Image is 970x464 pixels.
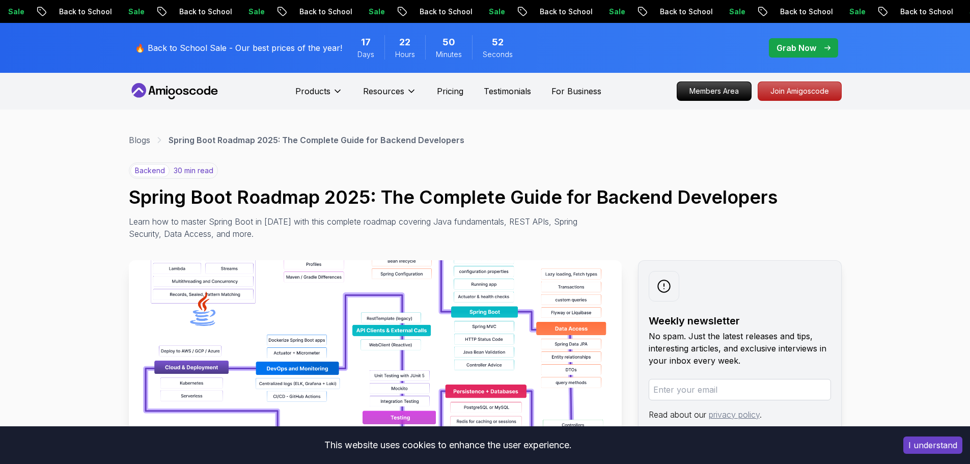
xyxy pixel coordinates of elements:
p: Back to School [891,7,960,17]
h1: Spring Boot Roadmap 2025: The Complete Guide for Backend Developers [129,187,842,207]
p: Members Area [677,82,751,100]
a: Testimonials [484,85,531,97]
span: Hours [395,49,415,60]
p: Learn how to master Spring Boot in [DATE] with this complete roadmap covering Java fundamentals, ... [129,215,585,240]
p: Back to School [530,7,599,17]
a: privacy policy [709,410,760,420]
p: Read about our . [649,408,831,421]
p: Back to School [290,7,359,17]
p: Back to School [650,7,719,17]
span: 52 Seconds [492,35,504,49]
a: For Business [551,85,601,97]
div: This website uses cookies to enhance the user experience. [8,434,888,456]
p: Sale [239,7,271,17]
p: Sale [599,7,632,17]
p: Sale [840,7,872,17]
input: Enter your email [649,379,831,400]
button: Products [295,85,343,105]
button: Resources [363,85,417,105]
p: Resources [363,85,404,97]
span: 22 Hours [399,35,410,49]
span: 50 Minutes [442,35,455,49]
p: Sale [119,7,151,17]
p: Grab Now [777,42,816,54]
a: Members Area [677,81,752,101]
p: Join Amigoscode [758,82,841,100]
p: Sale [479,7,512,17]
p: Back to School [410,7,479,17]
a: Pricing [437,85,463,97]
button: Accept cookies [903,436,962,454]
p: No spam. Just the latest releases and tips, interesting articles, and exclusive interviews in you... [649,330,831,367]
span: 17 Days [361,35,371,49]
p: Sale [719,7,752,17]
p: Products [295,85,330,97]
p: Spring Boot Roadmap 2025: The Complete Guide for Backend Developers [169,134,464,146]
a: Blogs [129,134,150,146]
span: Minutes [436,49,462,60]
p: Back to School [770,7,840,17]
p: 30 min read [174,166,213,176]
p: backend [130,164,170,177]
p: 🔥 Back to School Sale - Our best prices of the year! [135,42,342,54]
p: Sale [359,7,392,17]
p: Back to School [170,7,239,17]
a: Join Amigoscode [758,81,842,101]
p: Back to School [49,7,119,17]
span: Days [357,49,374,60]
h2: Weekly newsletter [649,314,831,328]
span: Seconds [483,49,513,60]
